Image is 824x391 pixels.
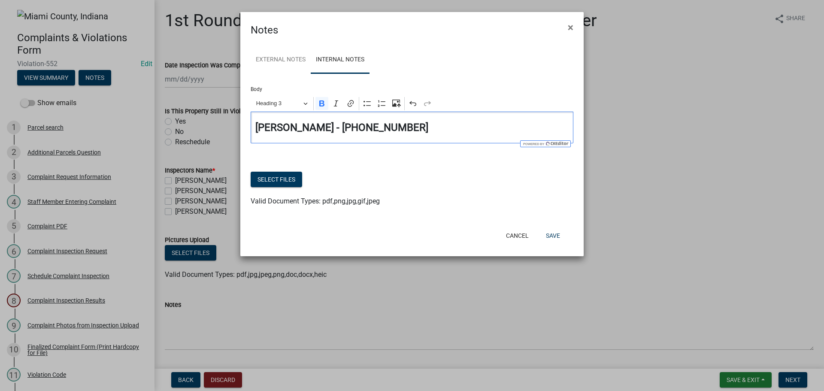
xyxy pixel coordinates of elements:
button: Save [539,228,567,243]
button: Select files [251,172,302,187]
span: Powered by [522,142,544,146]
div: Editor toolbar [251,95,573,112]
button: Heading 3, Heading [252,97,312,110]
div: Editor editing area: main. Press Alt+0 for help. [251,112,573,143]
h4: Notes [251,22,278,38]
strong: [PERSON_NAME] - [PHONE_NUMBER] [255,121,428,133]
span: Valid Document Types: pdf,png,jpg,gif,jpeg [251,197,380,205]
button: Cancel [499,228,536,243]
button: Close [561,15,580,39]
span: Heading 3 [256,98,301,109]
a: Internal Notes [311,46,370,74]
span: × [568,21,573,33]
a: External Notes [251,46,311,74]
label: Body [251,87,262,92]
